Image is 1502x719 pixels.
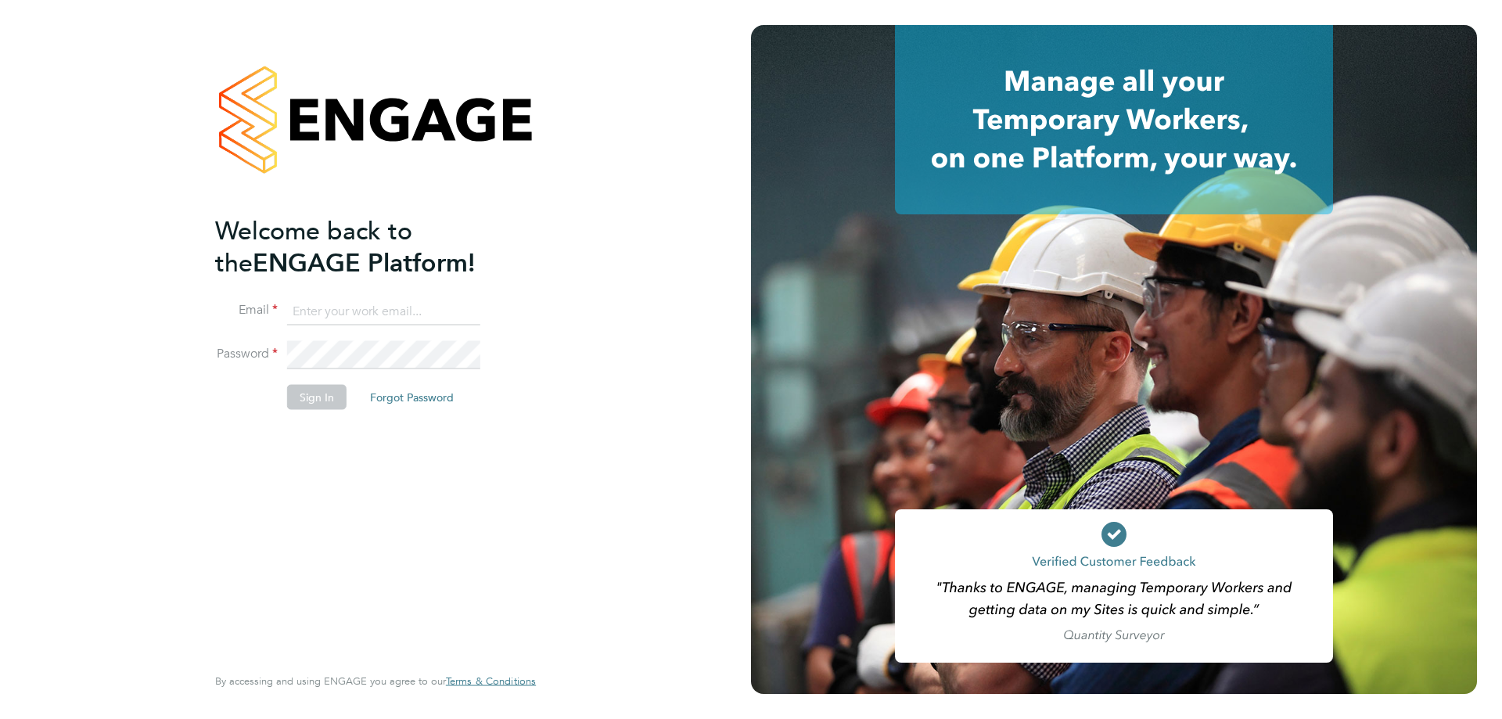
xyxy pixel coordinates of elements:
button: Sign In [287,385,347,410]
span: By accessing and using ENGAGE you agree to our [215,674,536,688]
label: Password [215,346,278,362]
label: Email [215,302,278,318]
span: Welcome back to the [215,215,412,278]
span: Terms & Conditions [446,674,536,688]
input: Enter your work email... [287,297,480,325]
a: Terms & Conditions [446,675,536,688]
h2: ENGAGE Platform! [215,214,520,279]
button: Forgot Password [358,385,466,410]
